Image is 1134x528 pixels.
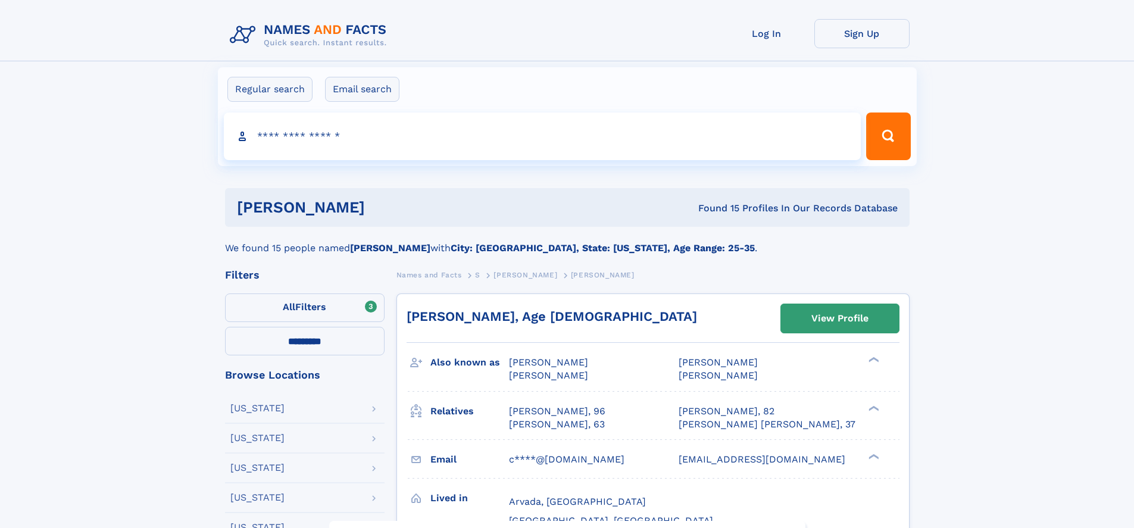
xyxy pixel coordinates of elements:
h3: Relatives [430,401,509,421]
span: [GEOGRAPHIC_DATA], [GEOGRAPHIC_DATA] [509,515,713,526]
h3: Email [430,449,509,470]
span: [PERSON_NAME] [509,370,588,381]
div: ❯ [866,404,880,412]
span: All [283,301,295,313]
div: Browse Locations [225,370,385,380]
span: [PERSON_NAME] [571,271,635,279]
a: Log In [719,19,814,48]
div: ❯ [866,452,880,460]
div: [US_STATE] [230,404,285,413]
b: City: [GEOGRAPHIC_DATA], State: [US_STATE], Age Range: 25-35 [451,242,755,254]
a: View Profile [781,304,899,333]
a: [PERSON_NAME], 96 [509,405,605,418]
a: Sign Up [814,19,910,48]
label: Email search [325,77,399,102]
img: Logo Names and Facts [225,19,396,51]
div: [US_STATE] [230,493,285,502]
div: ❯ [866,356,880,364]
input: search input [224,113,861,160]
a: [PERSON_NAME], Age [DEMOGRAPHIC_DATA] [407,309,697,324]
h3: Also known as [430,352,509,373]
span: Arvada, [GEOGRAPHIC_DATA] [509,496,646,507]
label: Filters [225,293,385,322]
a: [PERSON_NAME], 82 [679,405,774,418]
span: [PERSON_NAME] [679,357,758,368]
h3: Lived in [430,488,509,508]
span: [EMAIL_ADDRESS][DOMAIN_NAME] [679,454,845,465]
span: S [475,271,480,279]
div: Found 15 Profiles In Our Records Database [532,202,898,215]
a: [PERSON_NAME], 63 [509,418,605,431]
a: [PERSON_NAME] [PERSON_NAME], 37 [679,418,855,431]
div: We found 15 people named with . [225,227,910,255]
span: [PERSON_NAME] [509,357,588,368]
span: [PERSON_NAME] [493,271,557,279]
a: [PERSON_NAME] [493,267,557,282]
b: [PERSON_NAME] [350,242,430,254]
label: Regular search [227,77,313,102]
h1: [PERSON_NAME] [237,200,532,215]
div: [US_STATE] [230,463,285,473]
div: Filters [225,270,385,280]
div: [US_STATE] [230,433,285,443]
a: Names and Facts [396,267,462,282]
a: S [475,267,480,282]
button: Search Button [866,113,910,160]
div: View Profile [811,305,869,332]
span: [PERSON_NAME] [679,370,758,381]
